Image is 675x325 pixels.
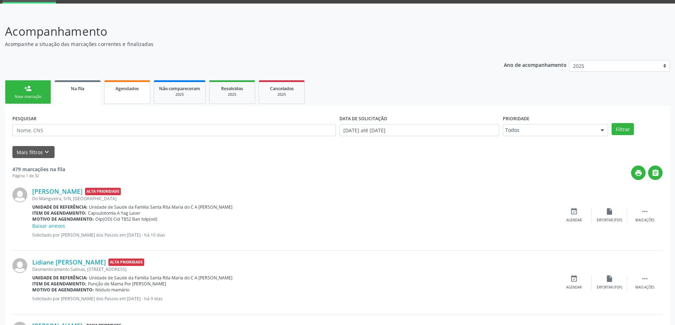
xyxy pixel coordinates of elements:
[32,275,88,281] b: Unidade de referência:
[32,296,556,302] p: Solicitado por [PERSON_NAME] dos Passos em [DATE] - há 9 dias
[566,218,582,223] div: Agendar
[631,166,646,180] button: print
[24,85,32,92] div: person_add
[88,281,166,287] span: Punção de Mama Por [PERSON_NAME]
[12,124,336,136] input: Nome, CNS
[606,275,613,283] i: insert_drive_file
[95,216,157,222] span: Olp(OD) Cid T852 Ban tolp(od)
[570,275,578,283] i: event_available
[612,123,634,135] button: Filtrar
[89,204,232,210] span: Unidade de Saude da Familia Santa Rita Maria do C A [PERSON_NAME]
[32,266,556,272] div: Desmenbramento Salinas, [STREET_ADDRESS]
[635,169,642,177] i: print
[648,166,663,180] button: 
[597,285,622,290] div: Exportar (PDF)
[339,113,387,124] label: DATA DE SOLICITAÇÃO
[32,210,86,216] b: Item de agendamento:
[159,92,200,97] div: 2025
[32,196,556,202] div: Do Mangueira, S/N, [GEOGRAPHIC_DATA]
[88,210,140,216] span: Capsulotomia A Yag Laser
[5,40,471,48] p: Acompanhe a situação das marcações correntes e finalizadas
[504,60,567,69] p: Ano de acompanhamento
[12,258,27,273] img: img
[32,187,83,195] a: [PERSON_NAME]
[108,259,144,266] span: Alta Prioridade
[503,113,529,124] label: Prioridade
[32,216,94,222] b: Motivo de agendamento:
[12,113,36,124] label: PESQUISAR
[32,287,94,293] b: Motivo de agendamento:
[505,127,594,134] span: Todos
[214,92,250,97] div: 2025
[570,208,578,215] i: event_available
[339,124,499,136] input: Selecione um intervalo
[43,148,51,156] i: keyboard_arrow_down
[221,86,243,92] span: Resolvidos
[652,169,659,177] i: 
[32,258,106,266] a: Lidiane [PERSON_NAME]
[12,187,27,202] img: img
[32,281,86,287] b: Item de agendamento:
[116,86,139,92] span: Agendados
[635,285,654,290] div: Mais ações
[12,146,55,158] button: Mais filtroskeyboard_arrow_down
[12,166,65,173] strong: 479 marcações na fila
[641,208,649,215] i: 
[606,208,613,215] i: insert_drive_file
[635,218,654,223] div: Mais ações
[32,222,65,229] a: Baixar anexos
[10,94,46,99] div: Nova marcação
[32,232,556,238] p: Solicitado por [PERSON_NAME] dos Passos em [DATE] - há 10 dias
[264,92,299,97] div: 2025
[159,86,200,92] span: Não compareceram
[95,287,129,293] span: Nódulo mamário
[71,86,84,92] span: Na fila
[270,86,294,92] span: Cancelados
[12,173,65,179] div: Página 1 de 32
[85,188,121,195] span: Alta Prioridade
[89,275,232,281] span: Unidade de Saude da Familia Santa Rita Maria do C A [PERSON_NAME]
[566,285,582,290] div: Agendar
[5,23,471,40] p: Acompanhamento
[641,275,649,283] i: 
[597,218,622,223] div: Exportar (PDF)
[32,204,88,210] b: Unidade de referência:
